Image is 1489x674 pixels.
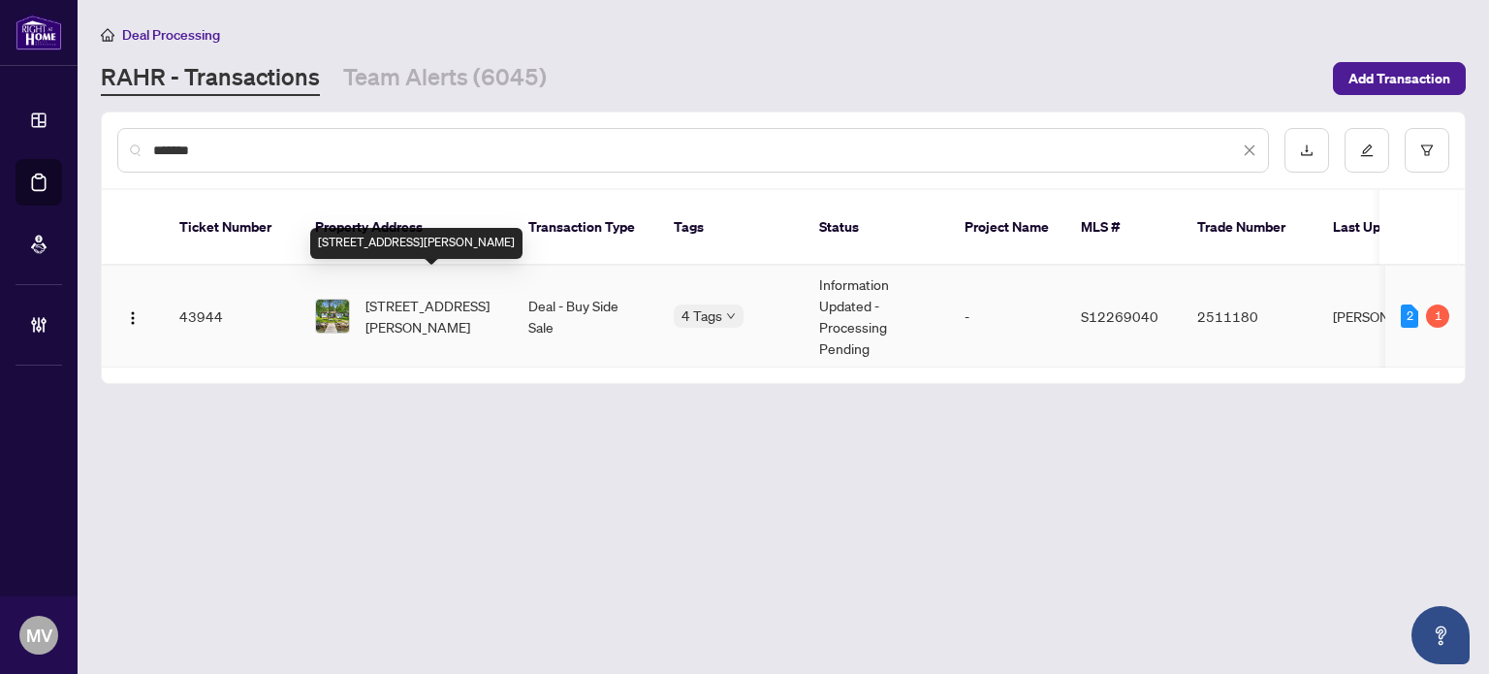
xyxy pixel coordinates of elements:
a: Team Alerts (6045) [343,61,547,96]
span: S12269040 [1081,307,1158,325]
td: - [949,266,1065,368]
th: Transaction Type [513,190,658,266]
img: logo [16,15,62,50]
td: 2511180 [1182,266,1317,368]
span: [STREET_ADDRESS][PERSON_NAME] [365,295,497,337]
th: Status [804,190,949,266]
span: edit [1360,144,1374,157]
span: down [726,311,736,321]
span: MV [26,622,52,649]
th: Project Name [949,190,1065,266]
button: Add Transaction [1333,62,1466,95]
span: filter [1420,144,1434,157]
td: 43944 [164,266,300,368]
a: RAHR - Transactions [101,61,320,96]
th: Property Address [300,190,513,266]
button: edit [1345,128,1389,173]
span: close [1243,144,1256,157]
div: 2 [1401,305,1418,328]
button: Logo [117,301,148,332]
td: [PERSON_NAME] [1317,266,1463,368]
button: Open asap [1411,606,1470,664]
th: Last Updated By [1317,190,1463,266]
th: Tags [658,190,804,266]
button: download [1284,128,1329,173]
span: Add Transaction [1348,63,1450,94]
span: download [1300,144,1314,157]
th: Ticket Number [164,190,300,266]
button: filter [1405,128,1449,173]
div: 1 [1426,305,1449,328]
td: Information Updated - Processing Pending [804,266,949,368]
img: Logo [125,310,141,326]
td: Deal - Buy Side Sale [513,266,658,368]
span: 4 Tags [681,305,722,327]
img: thumbnail-img [316,300,349,333]
span: home [101,28,114,42]
th: Trade Number [1182,190,1317,266]
span: Deal Processing [122,26,220,44]
th: MLS # [1065,190,1182,266]
div: [STREET_ADDRESS][PERSON_NAME] [310,228,523,259]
